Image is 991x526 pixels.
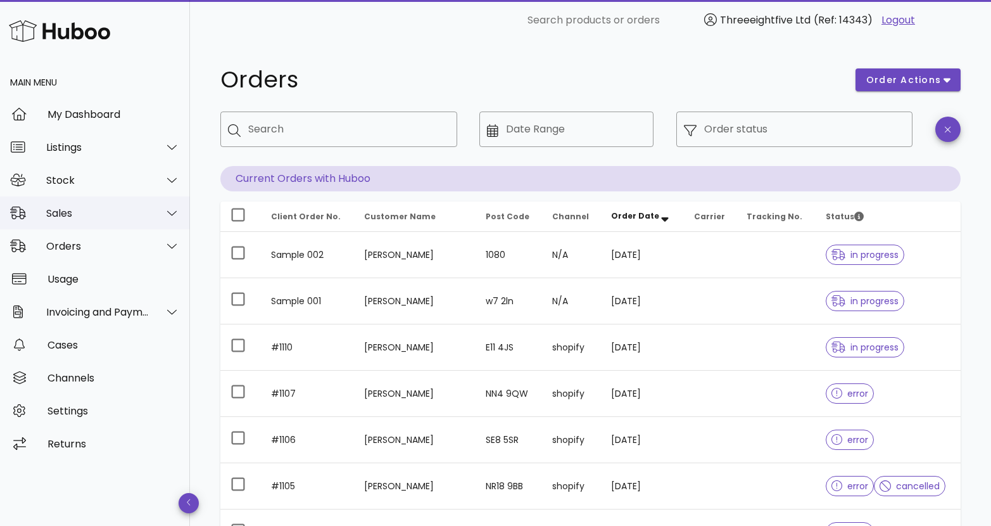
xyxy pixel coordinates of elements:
div: Settings [47,405,180,417]
th: Post Code [476,202,542,232]
td: #1106 [261,417,354,463]
td: w7 2ln [476,278,542,324]
span: Status [826,211,864,222]
td: #1107 [261,371,354,417]
span: Channel [552,211,589,222]
td: [DATE] [601,417,684,463]
div: Orders [46,240,149,252]
td: shopify [542,324,601,371]
span: Carrier [694,211,725,222]
span: error [831,435,869,444]
td: Sample 002 [261,232,354,278]
td: [DATE] [601,232,684,278]
td: [DATE] [601,371,684,417]
span: Order Date [611,210,659,221]
td: [PERSON_NAME] [354,278,476,324]
span: Post Code [486,211,529,222]
th: Status [816,202,961,232]
th: Customer Name [354,202,476,232]
span: error [831,389,869,398]
td: NN4 9QW [476,371,542,417]
td: [DATE] [601,324,684,371]
p: Current Orders with Huboo [220,166,961,191]
span: in progress [831,250,899,259]
td: N/A [542,278,601,324]
th: Order Date: Sorted descending. Activate to remove sorting. [601,202,684,232]
a: Logout [881,13,915,28]
div: Sales [46,207,149,219]
div: Returns [47,438,180,450]
img: Huboo Logo [9,17,110,44]
h1: Orders [220,68,840,91]
div: My Dashboard [47,108,180,120]
td: shopify [542,463,601,510]
td: [PERSON_NAME] [354,371,476,417]
td: 1080 [476,232,542,278]
td: N/A [542,232,601,278]
span: cancelled [880,482,940,491]
span: Threeeightfive Ltd [720,13,811,27]
div: Stock [46,174,149,186]
td: #1110 [261,324,354,371]
div: Channels [47,372,180,384]
th: Tracking No. [736,202,815,232]
div: Invoicing and Payments [46,306,149,318]
span: error [831,482,869,491]
span: Tracking No. [747,211,802,222]
td: shopify [542,371,601,417]
td: Sample 001 [261,278,354,324]
span: order actions [866,74,942,87]
td: SE8 5SR [476,417,542,463]
span: (Ref: 14343) [814,13,873,27]
th: Client Order No. [261,202,354,232]
th: Channel [542,202,601,232]
td: [PERSON_NAME] [354,417,476,463]
td: NR18 9BB [476,463,542,510]
button: order actions [855,68,961,91]
td: #1105 [261,463,354,510]
td: E11 4JS [476,324,542,371]
td: [PERSON_NAME] [354,232,476,278]
td: shopify [542,417,601,463]
td: [DATE] [601,463,684,510]
td: [PERSON_NAME] [354,324,476,371]
td: [PERSON_NAME] [354,463,476,510]
span: Customer Name [364,211,436,222]
div: Cases [47,339,180,351]
div: Usage [47,273,180,285]
td: [DATE] [601,278,684,324]
span: Client Order No. [271,211,341,222]
div: Listings [46,141,149,153]
span: in progress [831,297,899,305]
th: Carrier [684,202,737,232]
span: in progress [831,343,899,352]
